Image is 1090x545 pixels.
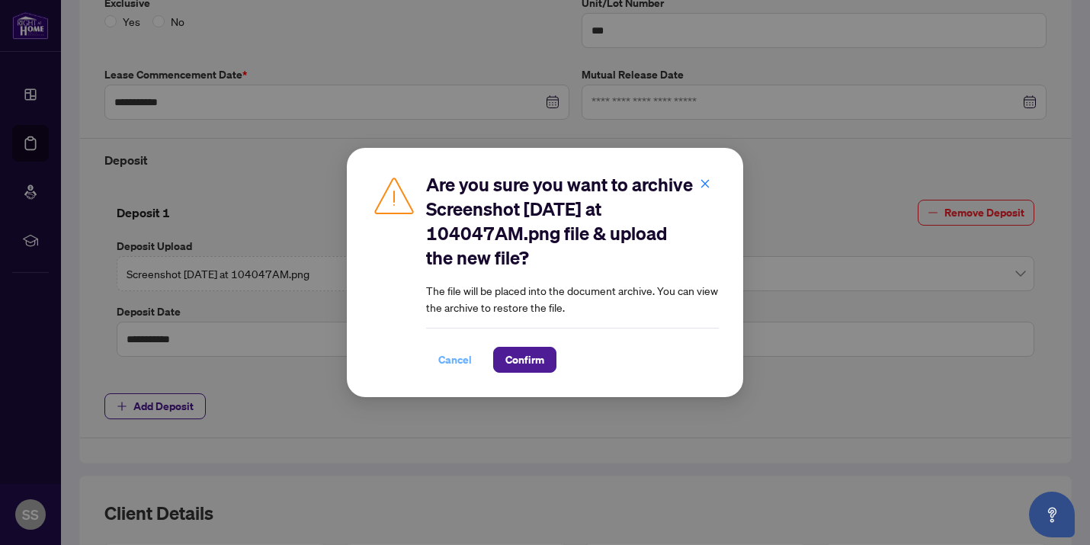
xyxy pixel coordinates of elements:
h2: Are you sure you want to archive Screenshot [DATE] at 104047AM.png file & upload the new file? [426,172,719,270]
button: Cancel [426,347,484,373]
button: Confirm [493,347,556,373]
div: The file will be placed into the document archive. You can view the archive to restore the file. [426,172,719,373]
img: Caution Icon [371,172,417,218]
span: Confirm [505,348,544,372]
button: Open asap [1029,492,1075,537]
span: Cancel [438,348,472,372]
span: close [700,178,710,189]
